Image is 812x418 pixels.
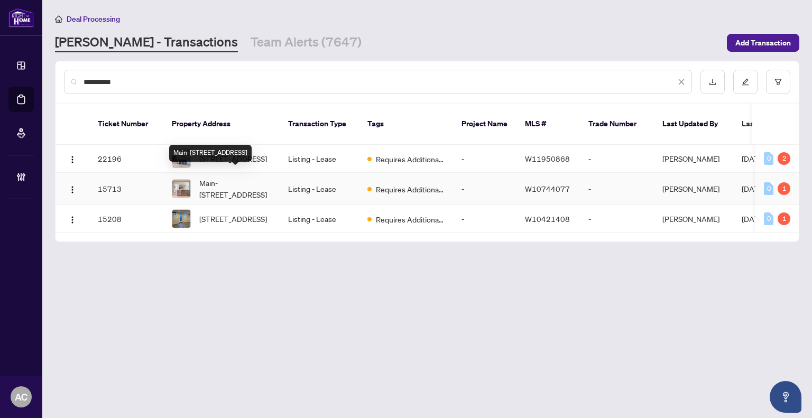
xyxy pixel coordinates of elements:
img: thumbnail-img [172,180,190,198]
a: [PERSON_NAME] - Transactions [55,33,238,52]
div: Main-[STREET_ADDRESS] [169,145,252,162]
div: 0 [764,212,773,225]
a: Team Alerts (7647) [251,33,362,52]
div: 1 [778,182,790,195]
th: Transaction Type [280,104,359,145]
th: Ticket Number [89,104,163,145]
td: [PERSON_NAME] [654,205,733,233]
span: AC [15,389,27,404]
span: W11950868 [525,154,570,163]
td: - [453,173,516,205]
td: - [580,173,654,205]
span: download [709,78,716,86]
button: Logo [64,150,81,167]
button: filter [766,70,790,94]
th: Property Address [163,104,280,145]
span: [STREET_ADDRESS] [199,213,267,225]
td: - [580,205,654,233]
span: Last Modified Date [742,118,806,129]
div: 1 [778,212,790,225]
th: Tags [359,104,453,145]
div: 0 [764,152,773,165]
div: 0 [764,182,773,195]
td: 15713 [89,173,163,205]
th: Last Updated By [654,104,733,145]
span: Requires Additional Docs [376,153,445,165]
img: Logo [68,185,77,194]
td: [PERSON_NAME] [654,173,733,205]
span: Deal Processing [67,14,120,24]
div: 2 [778,152,790,165]
span: W10421408 [525,214,570,224]
span: [DATE] [742,214,765,224]
button: Logo [64,180,81,197]
span: close [678,78,685,86]
td: [PERSON_NAME] [654,145,733,173]
th: Trade Number [580,104,654,145]
td: Listing - Lease [280,145,359,173]
span: Requires Additional Docs [376,213,445,225]
button: Open asap [770,381,801,413]
td: Listing - Lease [280,173,359,205]
td: 22196 [89,145,163,173]
td: - [580,145,654,173]
button: edit [733,70,758,94]
span: W10744077 [525,184,570,193]
button: Logo [64,210,81,227]
span: home [55,15,62,23]
td: - [453,205,516,233]
td: - [453,145,516,173]
img: logo [8,8,34,27]
button: download [700,70,725,94]
td: 15208 [89,205,163,233]
button: Add Transaction [727,34,799,52]
span: [DATE] [742,154,765,163]
th: Project Name [453,104,516,145]
img: Logo [68,216,77,224]
td: Listing - Lease [280,205,359,233]
span: Main-[STREET_ADDRESS] [199,177,271,200]
span: [DATE] [742,184,765,193]
span: Add Transaction [735,34,791,51]
span: filter [774,78,782,86]
img: Logo [68,155,77,164]
span: Requires Additional Docs [376,183,445,195]
th: MLS # [516,104,580,145]
span: edit [742,78,749,86]
img: thumbnail-img [172,210,190,228]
